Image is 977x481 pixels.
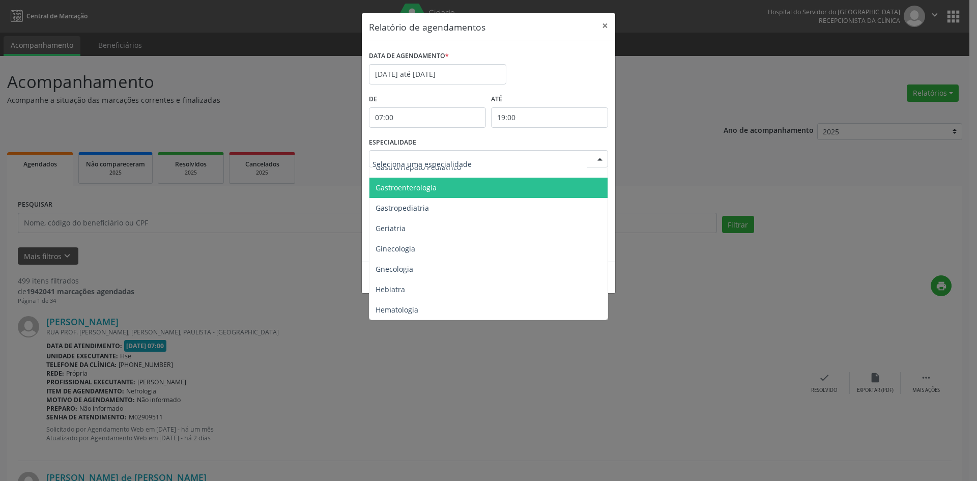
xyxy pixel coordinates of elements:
[369,92,486,107] label: De
[376,223,406,233] span: Geriatria
[595,13,615,38] button: Close
[491,107,608,128] input: Selecione o horário final
[376,305,418,315] span: Hematologia
[376,285,405,294] span: Hebiatra
[369,107,486,128] input: Selecione o horário inicial
[369,48,449,64] label: DATA DE AGENDAMENTO
[376,264,413,274] span: Gnecologia
[376,244,415,253] span: Ginecologia
[491,92,608,107] label: ATÉ
[376,162,461,172] span: Gastro/Hepato Pediatrico
[369,135,416,151] label: ESPECIALIDADE
[369,20,485,34] h5: Relatório de agendamentos
[369,64,506,84] input: Selecione uma data ou intervalo
[372,154,587,174] input: Seleciona uma especialidade
[376,183,437,192] span: Gastroenterologia
[376,203,429,213] span: Gastropediatria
